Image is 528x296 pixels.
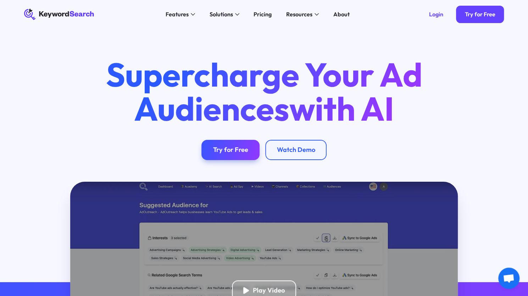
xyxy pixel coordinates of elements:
[249,9,276,20] a: Pricing
[429,11,443,18] div: Login
[213,146,248,154] div: Try for Free
[254,10,272,18] div: Pricing
[498,268,519,289] a: Open chat
[166,10,189,18] div: Features
[329,9,354,20] a: About
[91,57,436,126] h1: Supercharge Your Ad Audiences
[421,6,452,23] a: Login
[201,140,260,160] a: Try for Free
[333,10,349,18] div: About
[253,286,285,295] div: Play Video
[286,10,312,18] div: Resources
[209,10,233,18] div: Solutions
[277,146,315,154] div: Watch Demo
[289,88,394,129] span: with AI
[465,11,495,18] div: Try for Free
[456,6,504,23] a: Try for Free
